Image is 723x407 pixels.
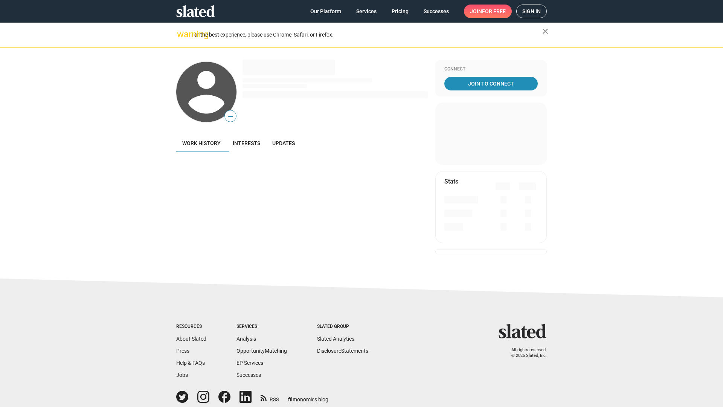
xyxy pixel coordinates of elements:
a: OpportunityMatching [236,348,287,354]
a: Services [350,5,383,18]
div: Resources [176,324,206,330]
a: Joinfor free [464,5,512,18]
mat-card-title: Stats [444,177,458,185]
span: Join [470,5,506,18]
a: Successes [236,372,261,378]
span: — [225,112,236,121]
span: Sign in [522,5,541,18]
a: Interests [227,134,266,152]
a: filmonomics blog [288,390,328,403]
a: Sign in [516,5,547,18]
mat-icon: close [541,27,550,36]
span: film [288,396,297,402]
span: Join To Connect [446,77,536,90]
a: Jobs [176,372,188,378]
p: All rights reserved. © 2025 Slated, Inc. [503,347,547,358]
a: DisclosureStatements [317,348,368,354]
a: About Slated [176,336,206,342]
a: Work history [176,134,227,152]
div: Slated Group [317,324,368,330]
div: For the best experience, please use Chrome, Safari, or Firefox. [191,30,542,40]
a: Successes [418,5,455,18]
mat-icon: warning [177,30,186,39]
span: Successes [424,5,449,18]
a: EP Services [236,360,263,366]
a: Pricing [386,5,415,18]
a: Press [176,348,189,354]
a: Analysis [236,336,256,342]
a: Updates [266,134,301,152]
span: Pricing [392,5,409,18]
a: Our Platform [304,5,347,18]
div: Connect [444,66,538,72]
a: Help & FAQs [176,360,205,366]
span: Interests [233,140,260,146]
a: Slated Analytics [317,336,354,342]
a: RSS [261,392,279,403]
a: Join To Connect [444,77,538,90]
span: Services [356,5,377,18]
span: Work history [182,140,221,146]
div: Services [236,324,287,330]
span: Our Platform [310,5,341,18]
span: Updates [272,140,295,146]
span: for free [482,5,506,18]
